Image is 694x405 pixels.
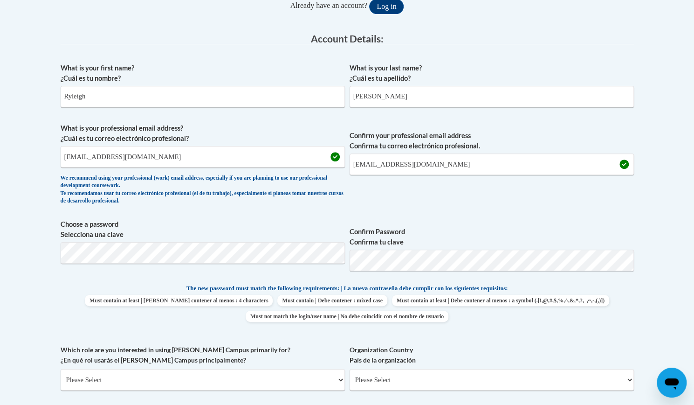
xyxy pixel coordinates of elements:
[61,123,345,144] label: What is your professional email address? ¿Cuál es tu correo electrónico profesional?
[290,1,368,9] span: Already have an account?
[186,284,508,293] span: The new password must match the following requirements: | La nueva contraseña debe cumplir con lo...
[311,33,384,44] span: Account Details:
[61,219,345,240] label: Choose a password Selecciona una clave
[61,146,345,168] input: Metadata input
[61,345,345,365] label: Which role are you interested in using [PERSON_NAME] Campus primarily for? ¿En qué rol usarás el ...
[350,345,634,365] label: Organization Country País de la organización
[350,86,634,107] input: Metadata input
[246,311,448,322] span: Must not match the login/user name | No debe coincidir con el nombre de usuario
[61,86,345,107] input: Metadata input
[277,295,387,306] span: Must contain | Debe contener : mixed case
[350,154,634,175] input: Required
[657,368,687,398] iframe: Button to launch messaging window
[392,295,609,306] span: Must contain at least | Debe contener al menos : a symbol (.[!,@,#,$,%,^,&,*,?,_,~,-,(,)])
[61,175,345,205] div: We recommend using your professional (work) email address, especially if you are planning to use ...
[350,131,634,151] label: Confirm your professional email address Confirma tu correo electrónico profesional.
[85,295,273,306] span: Must contain at least | [PERSON_NAME] contener al menos : 4 characters
[61,63,345,84] label: What is your first name? ¿Cuál es tu nombre?
[350,63,634,84] label: What is your last name? ¿Cuál es tu apellido?
[350,227,634,247] label: Confirm Password Confirma tu clave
